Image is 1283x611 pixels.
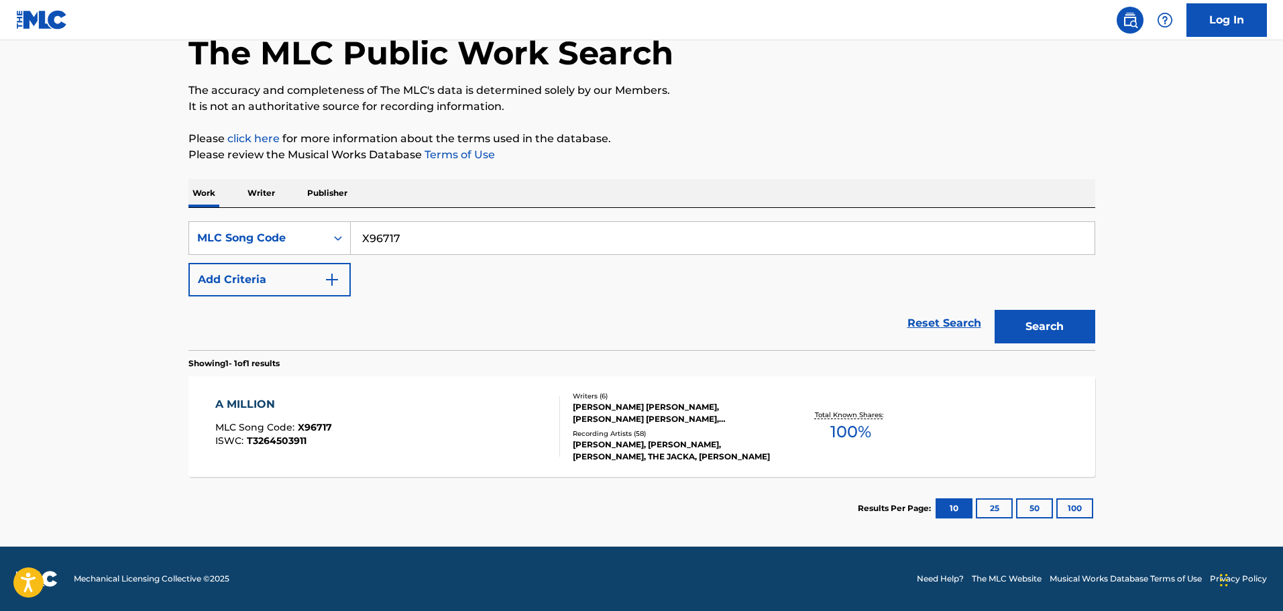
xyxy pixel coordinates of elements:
a: Log In [1186,3,1267,37]
p: Please review the Musical Works Database [188,147,1095,163]
p: Writer [243,179,279,207]
div: MLC Song Code [197,230,318,246]
p: It is not an authoritative source for recording information. [188,99,1095,115]
img: 9d2ae6d4665cec9f34b9.svg [324,272,340,288]
p: Showing 1 - 1 of 1 results [188,357,280,370]
a: The MLC Website [972,573,1042,585]
span: X96717 [298,421,332,433]
button: 25 [976,498,1013,518]
div: Writers ( 6 ) [573,391,775,401]
span: Mechanical Licensing Collective © 2025 [74,573,229,585]
span: MLC Song Code : [215,421,298,433]
img: help [1157,12,1173,28]
form: Search Form [188,221,1095,350]
a: Privacy Policy [1210,573,1267,585]
iframe: Chat Widget [1216,547,1283,611]
span: ISWC : [215,435,247,447]
span: T3264503911 [247,435,306,447]
p: Please for more information about the terms used in the database. [188,131,1095,147]
img: search [1122,12,1138,28]
img: logo [16,571,58,587]
a: A MILLIONMLC Song Code:X96717ISWC:T3264503911Writers (6)[PERSON_NAME] [PERSON_NAME], [PERSON_NAME... [188,376,1095,477]
p: Total Known Shares: [815,410,887,420]
a: Terms of Use [422,148,495,161]
a: Public Search [1117,7,1143,34]
div: Drag [1220,560,1228,600]
p: The accuracy and completeness of The MLC's data is determined solely by our Members. [188,82,1095,99]
div: Help [1152,7,1178,34]
p: Work [188,179,219,207]
button: 100 [1056,498,1093,518]
span: 100 % [830,420,871,444]
h1: The MLC Public Work Search [188,33,673,73]
img: MLC Logo [16,10,68,30]
button: Search [995,310,1095,343]
button: 10 [936,498,972,518]
a: Musical Works Database Terms of Use [1050,573,1202,585]
button: Add Criteria [188,263,351,296]
div: [PERSON_NAME] [PERSON_NAME], [PERSON_NAME] [PERSON_NAME], [PERSON_NAME], [PERSON_NAME], [PERSON_N... [573,401,775,425]
p: Publisher [303,179,351,207]
div: Recording Artists ( 58 ) [573,429,775,439]
p: Results Per Page: [858,502,934,514]
a: Need Help? [917,573,964,585]
div: A MILLION [215,396,332,412]
button: 50 [1016,498,1053,518]
a: click here [227,132,280,145]
a: Reset Search [901,309,988,338]
div: [PERSON_NAME], [PERSON_NAME], [PERSON_NAME], THE JACKA, [PERSON_NAME] [573,439,775,463]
